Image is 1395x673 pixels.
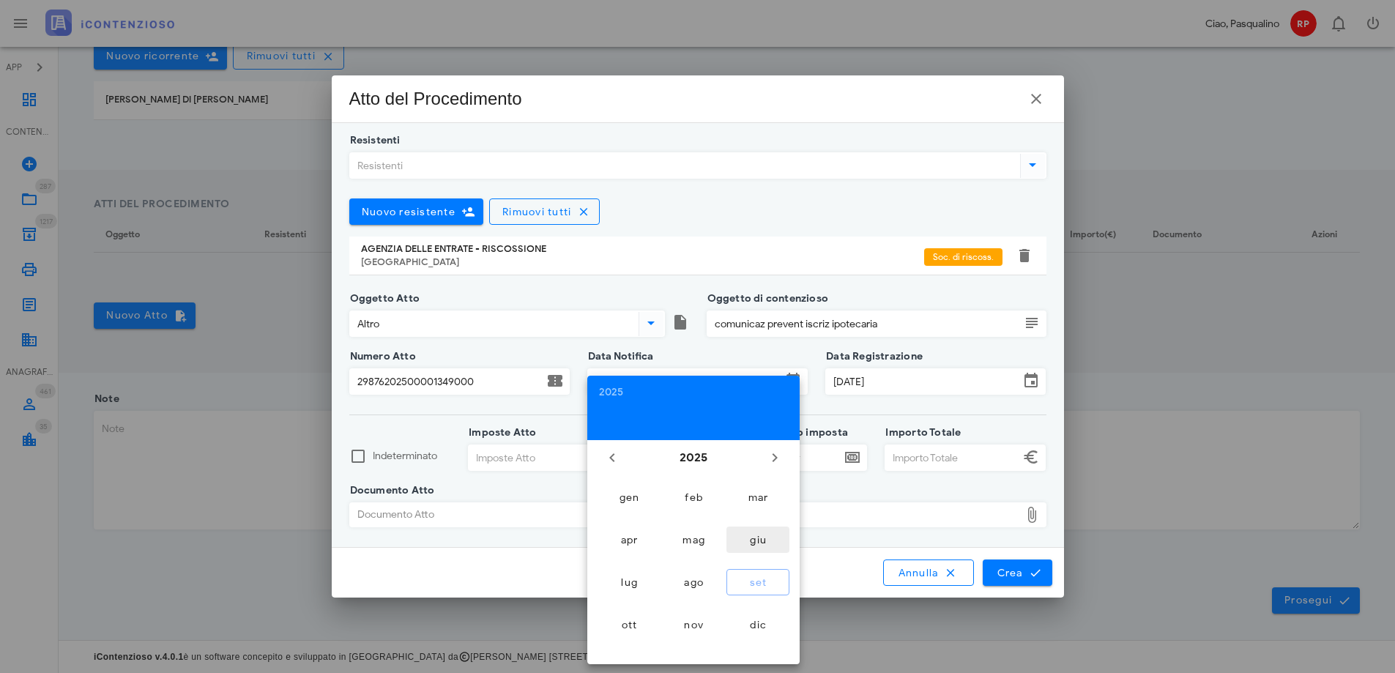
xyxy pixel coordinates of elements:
[739,576,777,589] div: set
[346,349,416,364] label: Numero Atto
[349,198,483,225] button: Nuovo resistente
[350,503,1020,527] div: Documento Atto
[502,206,572,218] span: Rimuovi tutti
[361,243,924,255] div: AGENZIA DELLE ENTRATE - RISCOSSIONE
[762,445,788,471] button: L'anno prossimo
[885,445,1019,470] input: Importo Totale
[464,425,537,440] label: Imposte Atto
[609,619,649,631] div: ott
[609,491,649,504] div: gen
[738,534,778,546] div: giu
[726,484,789,510] button: mar
[767,445,841,470] input: ####
[346,483,435,498] label: Documento Atto
[350,311,636,336] input: Oggetto Atto
[598,527,661,553] button: apr
[726,527,789,553] button: giu
[350,369,543,394] input: Numero Atto
[762,425,848,440] label: 2° anno imposta
[346,133,401,148] label: Resistenti
[598,484,661,510] button: gen
[350,153,1017,178] input: Resistenti
[822,349,923,364] label: Data Registrazione
[598,569,661,595] button: lug
[738,491,778,504] div: mar
[1016,247,1033,264] button: Elimina
[609,576,649,589] div: lug
[373,449,451,464] label: Indeterminato
[881,425,961,440] label: Importo Totale
[883,559,974,586] button: Annulla
[726,611,789,638] button: dic
[662,569,725,595] button: ago
[674,576,713,589] div: ago
[599,387,788,398] div: 2025
[983,559,1052,586] button: Crea
[489,198,600,225] button: Rimuovi tutti
[599,445,625,471] button: L'anno scorso
[674,491,713,504] div: feb
[933,248,994,266] span: Soc. di riscoss.
[609,534,649,546] div: apr
[662,484,725,510] button: feb
[674,443,713,472] button: 2025
[897,566,960,579] span: Annulla
[361,206,455,218] span: Nuovo resistente
[346,291,420,306] label: Oggetto Atto
[662,611,725,638] button: nov
[674,534,713,546] div: mag
[361,256,924,268] div: [GEOGRAPHIC_DATA]
[469,445,603,470] input: Imposte Atto
[996,566,1038,579] span: Crea
[726,569,789,595] button: set
[703,291,829,306] label: Oggetto di contenzioso
[707,311,1020,336] input: Oggetto di contenzioso
[674,619,713,631] div: nov
[349,87,522,111] div: Atto del Procedimento
[738,619,778,631] div: dic
[598,611,661,638] button: ott
[662,527,725,553] button: mag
